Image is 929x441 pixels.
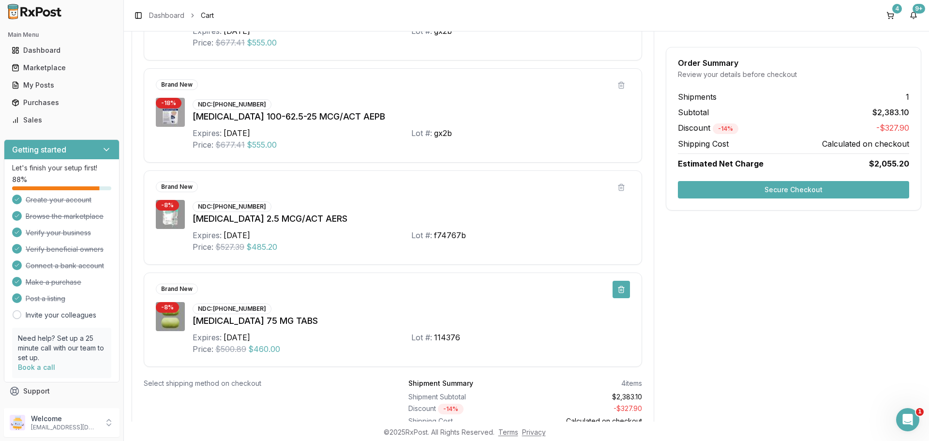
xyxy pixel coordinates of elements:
img: User avatar [10,415,25,430]
a: My Posts [8,76,116,94]
div: Price: [193,241,213,253]
h3: Getting started [12,144,66,155]
img: Spiriva Respimat 2.5 MCG/ACT AERS [156,200,185,229]
span: 88 % [12,175,27,184]
span: $2,383.10 [872,106,909,118]
div: Calculated on checkout [529,416,643,426]
div: 4 items [621,379,642,388]
button: Feedback [4,400,120,417]
span: $460.00 [248,343,280,355]
span: $555.00 [247,37,277,48]
div: Expires: [193,229,222,241]
div: [MEDICAL_DATA] 2.5 MCG/ACT AERS [193,212,630,226]
a: Sales [8,111,116,129]
span: Verify beneficial owners [26,244,104,254]
div: Lot #: [411,127,432,139]
div: Dashboard [12,46,112,55]
div: - 8 % [156,200,179,211]
a: Dashboard [8,42,116,59]
button: Dashboard [4,43,120,58]
div: Sales [12,115,112,125]
span: Browse the marketplace [26,212,104,221]
div: 9+ [913,4,925,14]
a: Marketplace [8,59,116,76]
span: Cart [201,11,214,20]
span: $555.00 [247,139,277,151]
span: Create your account [26,195,91,205]
a: Invite your colleagues [26,310,96,320]
div: $2,383.10 [529,392,643,402]
p: [EMAIL_ADDRESS][DOMAIN_NAME] [31,424,98,431]
span: $677.41 [215,139,245,151]
div: Shipment Summary [408,379,473,388]
span: Shipments [678,91,717,103]
button: Marketplace [4,60,120,76]
div: f74767b [434,229,466,241]
div: Brand New [156,182,198,192]
a: Privacy [522,428,546,436]
span: Feedback [23,404,56,413]
iframe: Intercom live chat [896,408,919,431]
div: NDC: [PHONE_NUMBER] [193,201,271,212]
div: [MEDICAL_DATA] 100-62.5-25 MCG/ACT AEPB [193,110,630,123]
button: 9+ [906,8,921,23]
span: Calculated on checkout [822,138,909,150]
p: Welcome [31,414,98,424]
a: Purchases [8,94,116,111]
span: 1 [916,408,924,416]
div: - 14 % [713,123,738,134]
div: gx2b [434,127,452,139]
div: Select shipping method on checkout [144,379,377,388]
div: - $327.90 [529,404,643,414]
div: Price: [193,139,213,151]
span: Post a listing [26,294,65,304]
div: Brand New [156,79,198,90]
span: Subtotal [678,106,709,118]
div: 114376 [434,332,460,343]
span: 1 [906,91,909,103]
span: $527.39 [215,241,244,253]
span: Make a purchase [26,277,81,287]
div: NDC: [PHONE_NUMBER] [193,304,271,314]
button: Purchases [4,95,120,110]
div: - 14 % [438,404,464,414]
a: Book a call [18,363,55,371]
nav: breadcrumb [149,11,214,20]
span: Verify your business [26,228,91,238]
div: Price: [193,37,213,48]
a: Dashboard [149,11,184,20]
div: 4 [892,4,902,14]
div: [DATE] [224,332,250,343]
button: Support [4,382,120,400]
div: Shipment Subtotal [408,392,522,402]
p: Need help? Set up a 25 minute call with our team to set up. [18,334,105,363]
span: Connect a bank account [26,261,104,271]
h2: Main Menu [8,31,116,39]
img: Gemtesa 75 MG TABS [156,302,185,331]
span: Shipping Cost [678,138,729,150]
button: 4 [883,8,898,23]
div: Price: [193,343,213,355]
div: [DATE] [224,127,250,139]
img: Trelegy Ellipta 100-62.5-25 MCG/ACT AEPB [156,98,185,127]
div: [MEDICAL_DATA] 75 MG TABS [193,314,630,328]
span: $485.20 [246,241,277,253]
span: -$327.90 [876,122,909,134]
p: Let's finish your setup first! [12,163,111,173]
button: Secure Checkout [678,181,909,198]
div: Expires: [193,127,222,139]
div: Lot #: [411,332,432,343]
span: $500.89 [215,343,246,355]
div: - 8 % [156,302,179,313]
span: $677.41 [215,37,245,48]
img: RxPost Logo [4,4,66,19]
button: My Posts [4,77,120,93]
div: NDC: [PHONE_NUMBER] [193,99,271,110]
button: Sales [4,112,120,128]
span: Estimated Net Charge [678,159,764,168]
div: Marketplace [12,63,112,73]
div: Discount [408,404,522,414]
div: My Posts [12,80,112,90]
div: Expires: [193,332,222,343]
div: Order Summary [678,59,909,67]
